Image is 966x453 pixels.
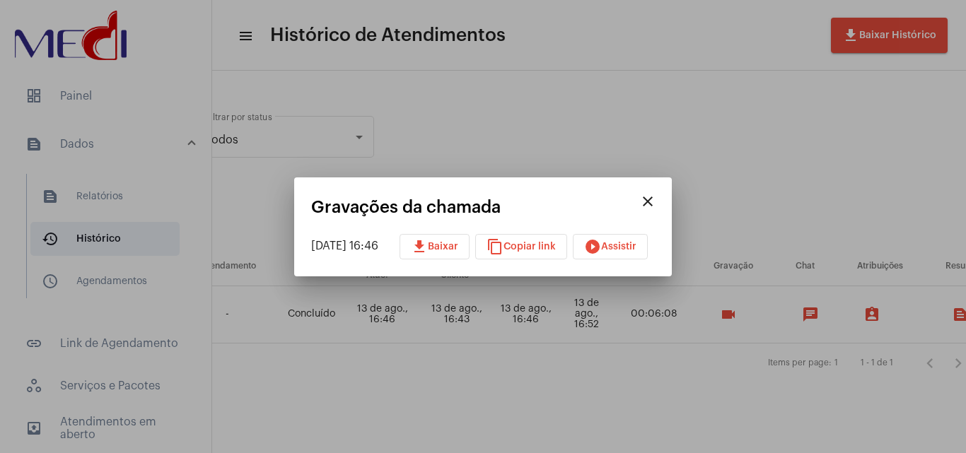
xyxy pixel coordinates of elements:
mat-card-title: Gravações da chamada [311,198,634,216]
mat-icon: close [639,193,656,210]
span: Baixar [411,242,458,252]
mat-icon: content_copy [487,238,504,255]
mat-icon: download [411,238,428,255]
button: Copiar link [475,234,567,259]
button: Assistir [573,234,648,259]
span: Copiar link [487,242,556,252]
span: [DATE] 16:46 [311,240,378,252]
button: Baixar [400,234,470,259]
span: Assistir [584,242,636,252]
mat-icon: play_circle_filled [584,238,601,255]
